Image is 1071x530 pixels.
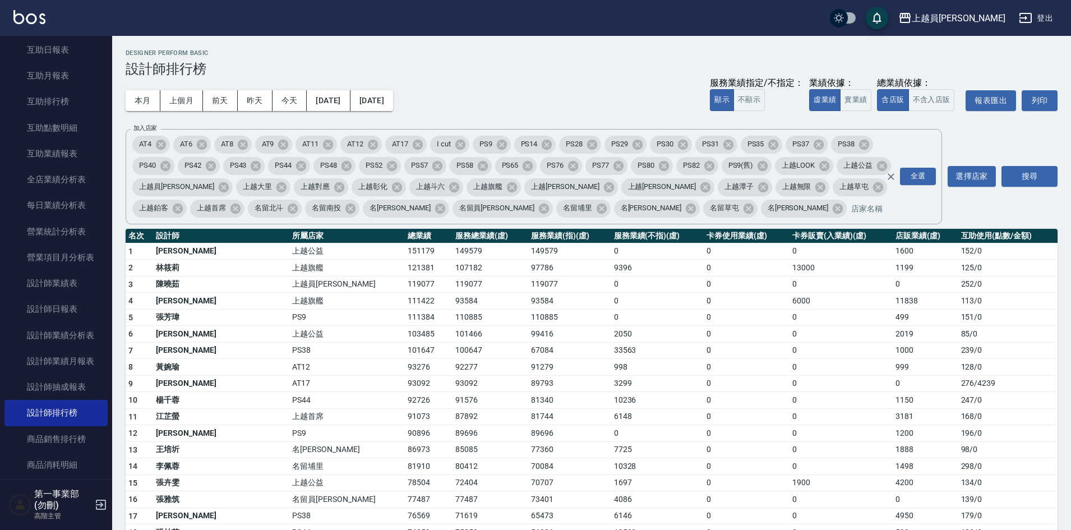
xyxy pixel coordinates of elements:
span: 名留埔里 [556,202,599,214]
button: 今天 [273,90,307,111]
td: 110885 [453,309,528,326]
span: PS76 [540,160,570,171]
td: 0 [611,276,704,293]
div: PS42 [178,157,220,175]
div: PS80 [631,157,673,175]
div: PS52 [359,157,401,175]
td: 0 [790,359,893,376]
button: Clear [883,169,899,185]
button: 本月 [126,90,160,111]
span: PS9(舊) [722,160,760,171]
td: 119077 [453,276,528,293]
td: 0 [790,392,893,409]
span: 8 [128,362,133,371]
td: PS9 [289,309,405,326]
button: 報表匯出 [966,90,1016,111]
a: 互助排行榜 [4,89,108,114]
span: 上越斗六 [409,181,452,192]
div: 名[PERSON_NAME] [363,200,449,218]
a: 全店業績分析表 [4,167,108,192]
a: 設計師排行榜 [4,400,108,426]
div: 全選 [900,168,936,185]
td: [PERSON_NAME] [153,243,289,260]
span: 上越鉑客 [132,202,175,214]
div: 上越草屯 [833,178,887,196]
div: 上越斗六 [409,178,464,196]
a: 商品進銷貨報表 [4,478,108,504]
span: 5 [128,313,133,322]
td: 93276 [405,359,453,376]
td: 91576 [453,392,528,409]
span: AT12 [340,139,370,150]
div: AT4 [132,136,170,154]
td: 上越公益 [289,326,405,343]
td: 0 [704,260,790,276]
div: 上越對應 [294,178,348,196]
span: 2 [128,263,133,272]
td: 125 / 0 [958,260,1058,276]
td: 1150 [893,392,958,409]
td: 9396 [611,260,704,276]
a: 互助日報表 [4,37,108,63]
td: 楊千蓉 [153,392,289,409]
td: 92726 [405,392,453,409]
button: 選擇店家 [948,166,996,187]
td: 93092 [405,375,453,392]
td: 252 / 0 [958,276,1058,293]
label: 加入店家 [133,124,157,132]
h3: 設計師排行榜 [126,61,1058,77]
td: 107182 [453,260,528,276]
div: PS14 [514,136,556,154]
button: 上個月 [160,90,203,111]
td: 67084 [528,342,611,359]
span: PS40 [132,160,163,171]
td: 119077 [528,276,611,293]
div: PS40 [132,157,174,175]
div: 上越鉑客 [132,200,187,218]
td: 2050 [611,326,704,343]
span: 6 [128,329,133,338]
td: 97786 [528,260,611,276]
div: 上越[PERSON_NAME] [524,178,617,196]
td: 10236 [611,392,704,409]
button: 昨天 [238,90,273,111]
td: 0 [893,375,958,392]
span: PS48 [313,160,344,171]
div: AT12 [340,136,382,154]
div: 上越潭子 [718,178,772,196]
button: save [866,7,888,29]
td: 100647 [453,342,528,359]
a: 互助點數明細 [4,115,108,141]
span: 4 [128,296,133,305]
span: 名[PERSON_NAME] [761,202,835,214]
td: 0 [790,408,893,425]
td: 151 / 0 [958,309,1058,326]
span: AT8 [214,139,240,150]
span: 上越員[PERSON_NAME] [132,181,221,192]
span: PS28 [559,139,589,150]
td: 上越首席 [289,408,405,425]
th: 所屬店家 [289,229,405,243]
div: PS44 [268,157,310,175]
td: 3181 [893,408,958,425]
div: 上越員[PERSON_NAME] [132,178,233,196]
td: 1600 [893,243,958,260]
td: 93584 [453,293,528,310]
a: 營業統計分析表 [4,219,108,245]
td: 111384 [405,309,453,326]
span: 名留草屯 [703,202,746,214]
span: 上越旗艦 [467,181,509,192]
span: 12 [128,428,138,437]
div: 上越大里 [236,178,290,196]
td: [PERSON_NAME] [153,342,289,359]
td: 113 / 0 [958,293,1058,310]
span: PS77 [585,160,616,171]
td: 91073 [405,408,453,425]
td: 152 / 0 [958,243,1058,260]
td: 0 [790,309,893,326]
td: 149579 [528,243,611,260]
span: 16 [128,495,138,504]
td: 101466 [453,326,528,343]
span: 11 [128,412,138,421]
